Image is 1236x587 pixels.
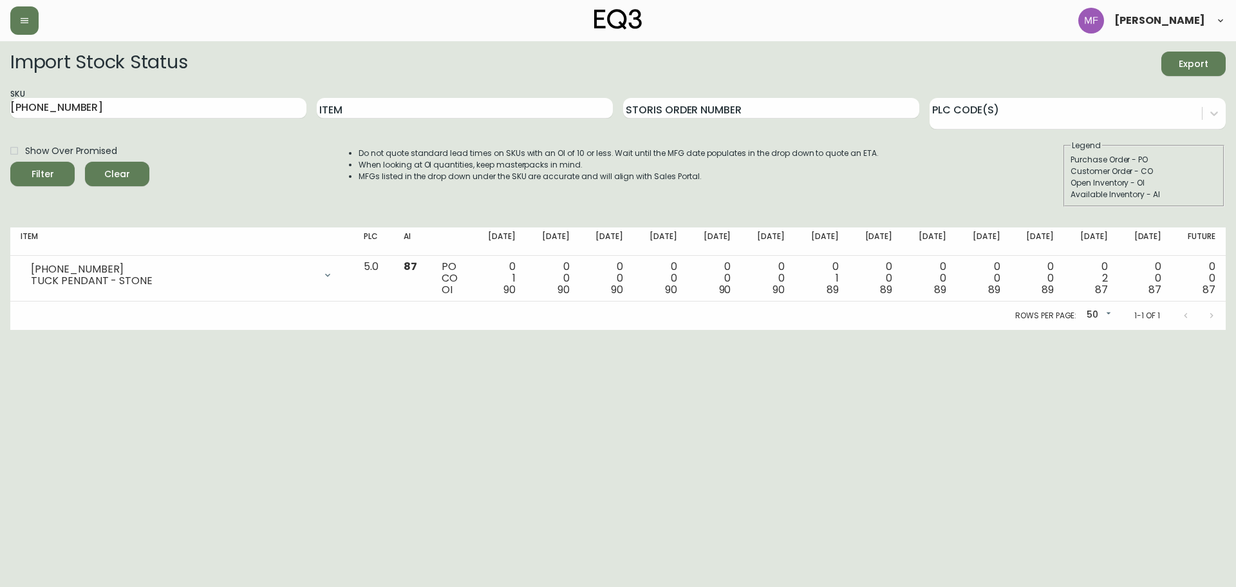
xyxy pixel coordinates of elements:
div: [PHONE_NUMBER]TUCK PENDANT - STONE [21,261,343,289]
h2: Import Stock Status [10,52,187,76]
button: Export [1161,52,1226,76]
th: [DATE] [795,227,849,256]
span: 90 [557,282,570,297]
th: [DATE] [472,227,526,256]
th: [DATE] [1118,227,1172,256]
div: 0 0 [1021,261,1054,296]
span: 87 [1203,282,1215,297]
span: 90 [665,282,677,297]
div: PO CO [442,261,462,296]
div: 0 0 [913,261,946,296]
span: 90 [611,282,623,297]
button: Clear [85,162,149,186]
li: MFGs listed in the drop down under the SKU are accurate and will align with Sales Portal. [359,171,879,182]
button: Filter [10,162,75,186]
th: [DATE] [526,227,580,256]
th: [DATE] [849,227,903,256]
span: 89 [1042,282,1054,297]
li: When looking at OI quantities, keep masterpacks in mind. [359,159,879,171]
th: Item [10,227,353,256]
span: 89 [827,282,839,297]
div: 0 0 [698,261,731,296]
th: [DATE] [903,227,957,256]
div: 0 1 [482,261,516,296]
th: AI [393,227,431,256]
div: Filter [32,166,54,182]
span: 87 [404,259,417,274]
div: 0 1 [805,261,839,296]
span: 89 [880,282,892,297]
span: 89 [934,282,946,297]
div: TUCK PENDANT - STONE [31,275,315,287]
div: 0 0 [967,261,1000,296]
legend: Legend [1071,140,1102,151]
th: [DATE] [580,227,634,256]
th: [DATE] [1064,227,1118,256]
span: 89 [988,282,1000,297]
div: 0 0 [590,261,624,296]
span: 87 [1095,282,1108,297]
span: 90 [772,282,785,297]
div: Customer Order - CO [1071,166,1217,177]
div: 0 2 [1074,261,1108,296]
th: [DATE] [688,227,742,256]
div: 50 [1081,305,1114,326]
div: 0 0 [536,261,570,296]
div: [PHONE_NUMBER] [31,264,315,275]
th: [DATE] [741,227,795,256]
div: 0 0 [1128,261,1162,296]
div: 0 0 [1182,261,1215,296]
span: Show Over Promised [25,144,117,158]
td: 5.0 [353,256,393,302]
th: [DATE] [1011,227,1065,256]
img: 5fd4d8da6c6af95d0810e1fe9eb9239f [1078,8,1104,34]
div: Available Inventory - AI [1071,189,1217,200]
th: [DATE] [633,227,688,256]
span: Clear [95,166,139,182]
div: Open Inventory - OI [1071,177,1217,189]
p: Rows per page: [1015,310,1076,322]
th: Future [1172,227,1226,256]
span: 87 [1148,282,1161,297]
div: 0 0 [859,261,893,296]
span: OI [442,282,453,297]
span: 90 [503,282,516,297]
th: [DATE] [957,227,1011,256]
p: 1-1 of 1 [1134,310,1160,322]
span: 90 [719,282,731,297]
div: 0 0 [644,261,677,296]
div: 0 0 [751,261,785,296]
li: Do not quote standard lead times on SKUs with an OI of 10 or less. Wait until the MFG date popula... [359,148,879,159]
span: [PERSON_NAME] [1114,15,1205,26]
div: Purchase Order - PO [1071,154,1217,166]
span: Export [1172,56,1215,72]
img: logo [594,9,642,30]
th: PLC [353,227,393,256]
